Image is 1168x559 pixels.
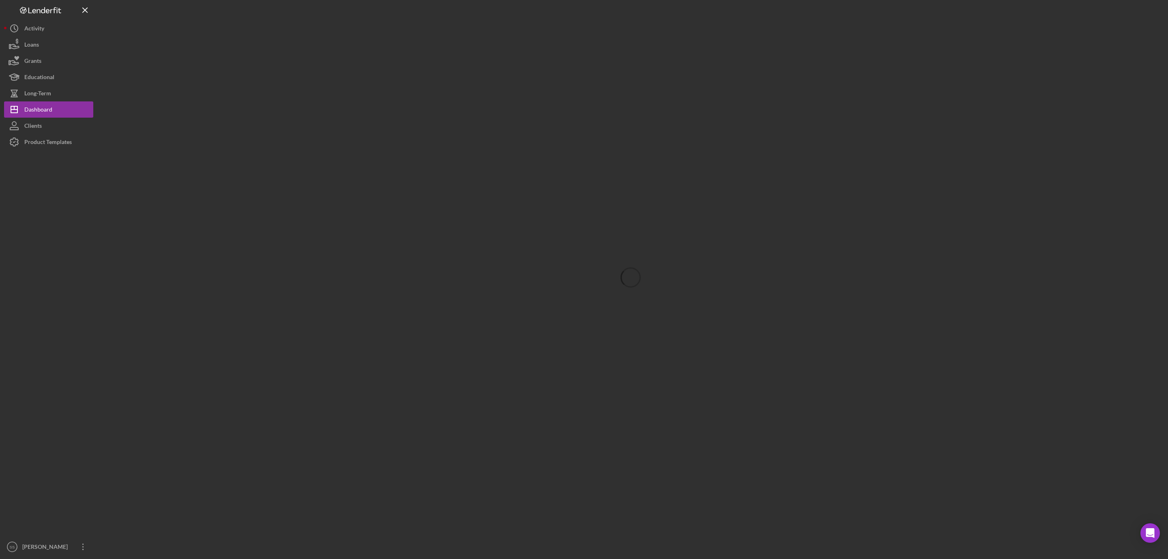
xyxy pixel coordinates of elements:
[10,545,15,549] text: SS
[24,101,52,120] div: Dashboard
[1140,523,1160,543] div: Open Intercom Messenger
[24,37,39,55] div: Loans
[20,539,73,557] div: [PERSON_NAME]
[24,118,42,136] div: Clients
[4,85,93,101] button: Long-Term
[4,69,93,85] button: Educational
[24,53,41,71] div: Grants
[24,134,72,152] div: Product Templates
[4,53,93,69] button: Grants
[4,134,93,150] button: Product Templates
[4,118,93,134] button: Clients
[4,20,93,37] button: Activity
[4,539,93,555] button: SS[PERSON_NAME]
[4,37,93,53] button: Loans
[24,69,54,87] div: Educational
[24,85,51,103] div: Long-Term
[24,20,44,39] div: Activity
[4,101,93,118] button: Dashboard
